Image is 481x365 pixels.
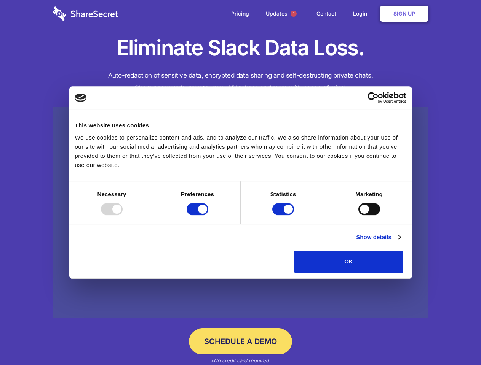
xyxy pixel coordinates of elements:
strong: Marketing [355,191,383,197]
a: Login [345,2,379,25]
a: Show details [356,233,400,242]
a: Pricing [224,2,257,25]
a: Usercentrics Cookiebot - opens in a new window [340,92,406,103]
a: Wistia video thumbnail [53,107,428,318]
a: Sign Up [380,6,428,22]
div: This website uses cookies [75,121,406,130]
img: logo [75,94,86,102]
a: Contact [309,2,344,25]
a: Schedule a Demo [189,328,292,354]
span: 1 [291,11,297,17]
strong: Necessary [97,191,126,197]
h4: Auto-redaction of sensitive data, encrypted data sharing and self-destructing private chats. Shar... [53,69,428,94]
div: We use cookies to personalize content and ads, and to analyze our traffic. We also share informat... [75,133,406,170]
h1: Eliminate Slack Data Loss. [53,34,428,62]
img: logo-wordmark-white-trans-d4663122ce5f474addd5e946df7df03e33cb6a1c49d2221995e7729f52c070b2.svg [53,6,118,21]
strong: Preferences [181,191,214,197]
strong: Statistics [270,191,296,197]
em: *No credit card required. [211,357,270,363]
button: OK [294,251,403,273]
